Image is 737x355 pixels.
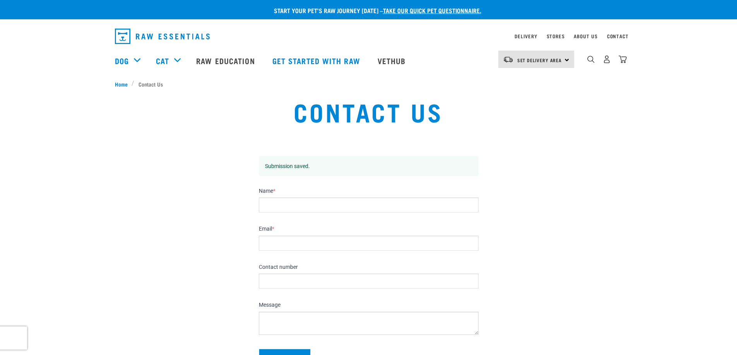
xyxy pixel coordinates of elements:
img: home-icon@2x.png [619,55,627,63]
a: Home [115,80,132,88]
a: Delivery [515,35,537,37]
a: Dog [115,55,129,66]
label: Name [259,188,479,195]
label: Contact number [259,264,479,271]
img: Raw Essentials Logo [115,29,210,44]
a: Vethub [370,45,416,76]
label: Message [259,302,479,309]
a: Contact [607,35,629,37]
a: Get started with Raw [265,45,370,76]
span: Home [115,80,128,88]
img: user.png [603,55,611,63]
a: Raw Education [188,45,264,76]
nav: dropdown navigation [109,25,629,47]
a: take our quick pet questionnaire. [383,8,481,12]
a: About Us [574,35,597,37]
nav: breadcrumbs [115,80,622,88]
label: Email [259,226,479,233]
h1: Contact Us [137,97,600,125]
img: van-moving.png [503,56,513,63]
p: Submission saved. [265,162,472,170]
span: Set Delivery Area [517,59,562,61]
a: Stores [547,35,565,37]
a: Cat [156,55,169,66]
img: home-icon-1@2x.png [587,56,595,63]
